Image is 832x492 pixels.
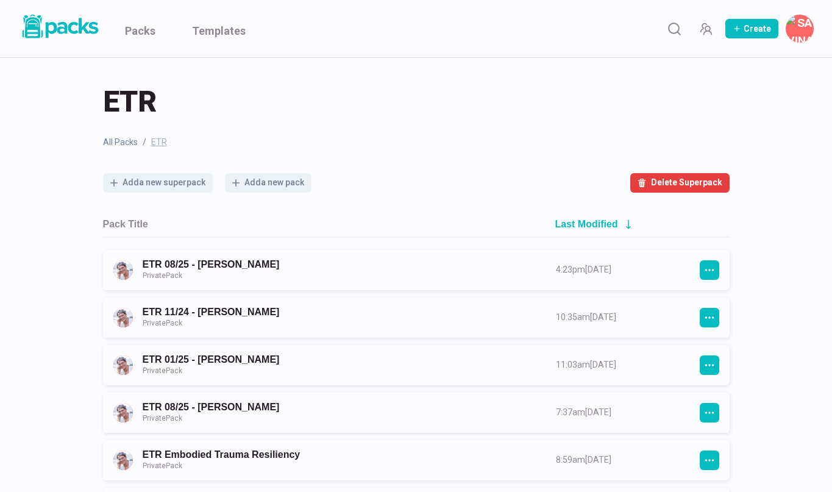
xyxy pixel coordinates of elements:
img: Packs logo [18,12,101,41]
button: Delete Superpack [630,173,730,193]
a: Packs logo [18,12,101,45]
nav: breadcrumb [103,136,730,149]
button: Adda new superpack [103,173,213,193]
h2: Last Modified [555,218,618,230]
button: Savina Tilmann [786,15,814,43]
span: / [143,136,146,149]
a: All Packs [103,136,138,149]
span: ETR [103,82,157,121]
h2: Pack Title [103,218,148,230]
span: ETR [151,136,167,149]
button: Search [662,16,686,41]
button: Adda new pack [225,173,311,193]
button: Manage Team Invites [694,16,718,41]
button: Create Pack [725,19,778,38]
